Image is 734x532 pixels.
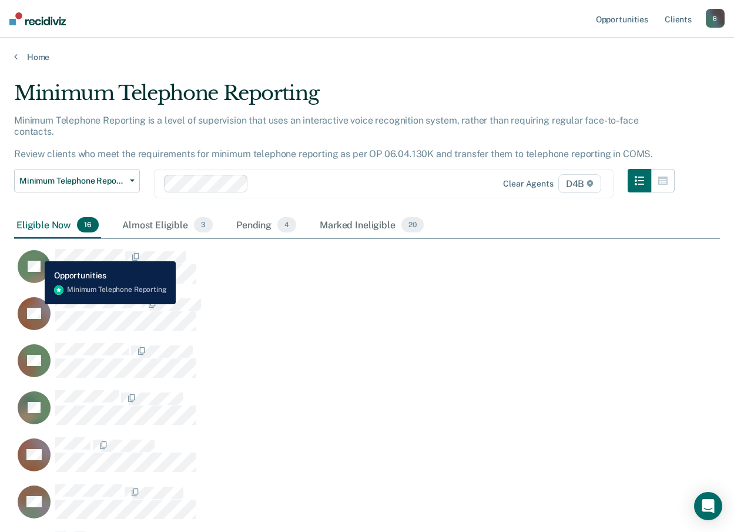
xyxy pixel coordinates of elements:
[120,212,215,238] div: Almost Eligible3
[19,176,125,186] span: Minimum Telephone Reporting
[401,217,424,232] span: 20
[14,295,632,343] div: CaseloadOpportunityCell-0713694
[694,492,722,520] div: Open Intercom Messenger
[14,212,101,238] div: Eligible Now16
[317,212,425,238] div: Marked Ineligible20
[77,217,99,232] span: 16
[503,179,553,189] div: Clear agents
[14,343,632,390] div: CaseloadOpportunityCell-0487598
[277,217,296,232] span: 4
[14,52,720,62] a: Home
[14,81,675,115] div: Minimum Telephone Reporting
[14,169,140,192] button: Minimum Telephone Reporting
[9,12,66,25] img: Recidiviz
[14,115,653,160] p: Minimum Telephone Reporting is a level of supervision that uses an interactive voice recognition ...
[706,9,725,28] button: B
[558,174,601,193] span: D4B
[14,437,632,484] div: CaseloadOpportunityCell-0594783
[234,212,299,238] div: Pending4
[14,248,632,295] div: CaseloadOpportunityCell-0733605
[14,484,632,531] div: CaseloadOpportunityCell-0793617
[194,217,213,232] span: 3
[14,390,632,437] div: CaseloadOpportunityCell-0809365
